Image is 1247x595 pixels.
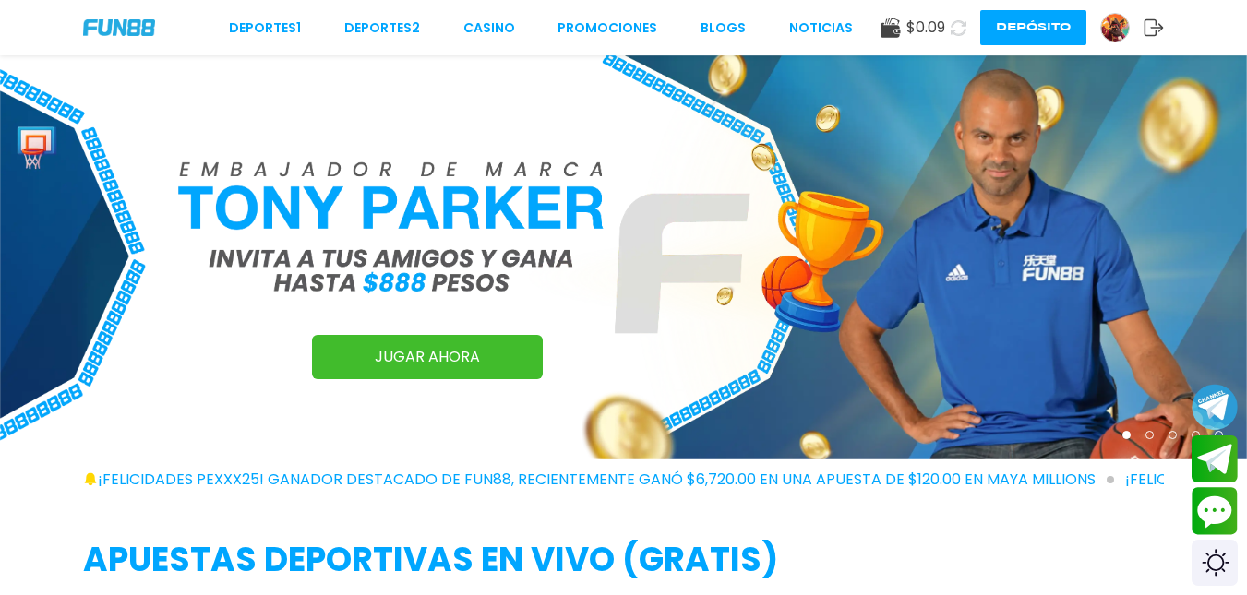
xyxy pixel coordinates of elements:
a: Deportes2 [344,18,420,38]
span: $ 0.09 [906,17,945,39]
a: Deportes1 [229,18,301,38]
span: ¡FELICIDADES pexxx25! GANADOR DESTACADO DE FUN88, RECIENTEMENTE GANÓ $6,720.00 EN UNA APUESTA DE ... [98,469,1114,491]
a: Avatar [1100,13,1144,42]
img: Avatar [1101,14,1129,42]
button: Depósito [980,10,1086,45]
button: Join telegram [1192,435,1238,483]
button: Join telegram channel [1192,383,1238,431]
a: Promociones [558,18,657,38]
a: BLOGS [701,18,746,38]
a: JUGAR AHORA [312,335,543,379]
div: Switch theme [1192,540,1238,586]
a: CASINO [463,18,515,38]
img: Company Logo [83,19,155,35]
a: NOTICIAS [789,18,853,38]
button: Contact customer service [1192,487,1238,535]
h2: APUESTAS DEPORTIVAS EN VIVO (gratis) [83,535,1164,585]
